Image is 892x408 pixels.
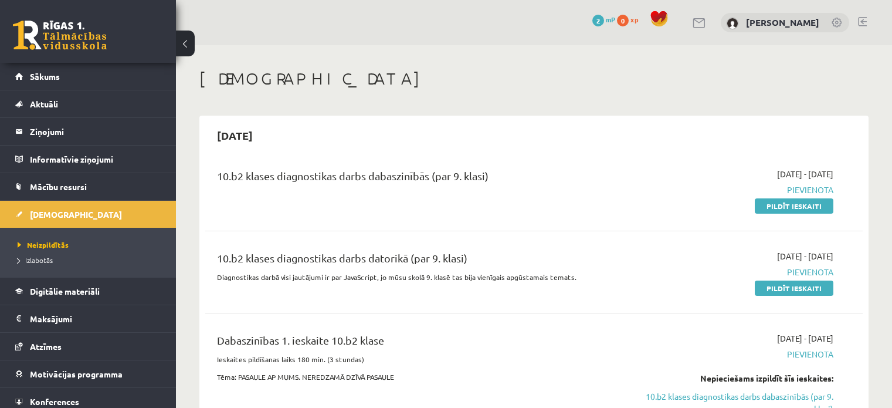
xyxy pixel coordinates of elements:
[217,168,622,190] div: 10.b2 klases diagnostikas darbs dabaszinībās (par 9. klasi)
[630,15,638,24] span: xp
[640,184,833,196] span: Pievienota
[18,255,53,265] span: Izlabotās
[15,333,161,360] a: Atzīmes
[30,99,58,109] span: Aktuāli
[746,16,819,28] a: [PERSON_NAME]
[755,281,833,296] a: Pildīt ieskaiti
[205,122,264,149] h2: [DATE]
[18,255,164,265] a: Izlabotās
[18,240,69,249] span: Neizpildītās
[217,250,622,272] div: 10.b2 klases diagnostikas darbs datorikā (par 9. klasi)
[640,372,833,385] div: Nepieciešams izpildīt šīs ieskaites:
[15,63,161,90] a: Sākums
[592,15,615,24] a: 2 mP
[30,396,79,407] span: Konferences
[755,198,833,214] a: Pildīt ieskaiti
[30,305,161,332] legend: Maksājumi
[30,71,60,82] span: Sākums
[606,15,615,24] span: mP
[15,360,161,387] a: Motivācijas programma
[217,272,622,282] p: Diagnostikas darbā visi jautājumi ir par JavaScript, jo mūsu skolā 9. klasē tas bija vienīgais ap...
[30,369,123,379] span: Motivācijas programma
[30,286,100,296] span: Digitālie materiāli
[30,341,62,352] span: Atzīmes
[217,332,622,354] div: Dabaszinības 1. ieskaite 10.b2 klase
[199,69,869,89] h1: [DEMOGRAPHIC_DATA]
[15,118,161,145] a: Ziņojumi
[592,15,604,26] span: 2
[217,354,622,365] p: Ieskaites pildīšanas laiks 180 min. (3 stundas)
[30,146,161,173] legend: Informatīvie ziņojumi
[727,18,738,29] img: Kamilla Volkova
[15,201,161,228] a: [DEMOGRAPHIC_DATA]
[18,240,164,250] a: Neizpildītās
[777,168,833,180] span: [DATE] - [DATE]
[30,118,161,145] legend: Ziņojumi
[30,209,122,220] span: [DEMOGRAPHIC_DATA]
[30,181,87,192] span: Mācību resursi
[617,15,629,26] span: 0
[777,250,833,262] span: [DATE] - [DATE]
[617,15,644,24] a: 0 xp
[640,266,833,278] span: Pievienota
[640,348,833,360] span: Pievienota
[15,305,161,332] a: Maksājumi
[15,146,161,173] a: Informatīvie ziņojumi
[15,173,161,200] a: Mācību resursi
[13,21,107,50] a: Rīgas 1. Tālmācības vidusskola
[217,372,622,382] p: Tēma: PASAULE AP MUMS. NEREDZAMĀ DZĪVĀ PASAULE
[15,90,161,117] a: Aktuāli
[777,332,833,345] span: [DATE] - [DATE]
[15,278,161,305] a: Digitālie materiāli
